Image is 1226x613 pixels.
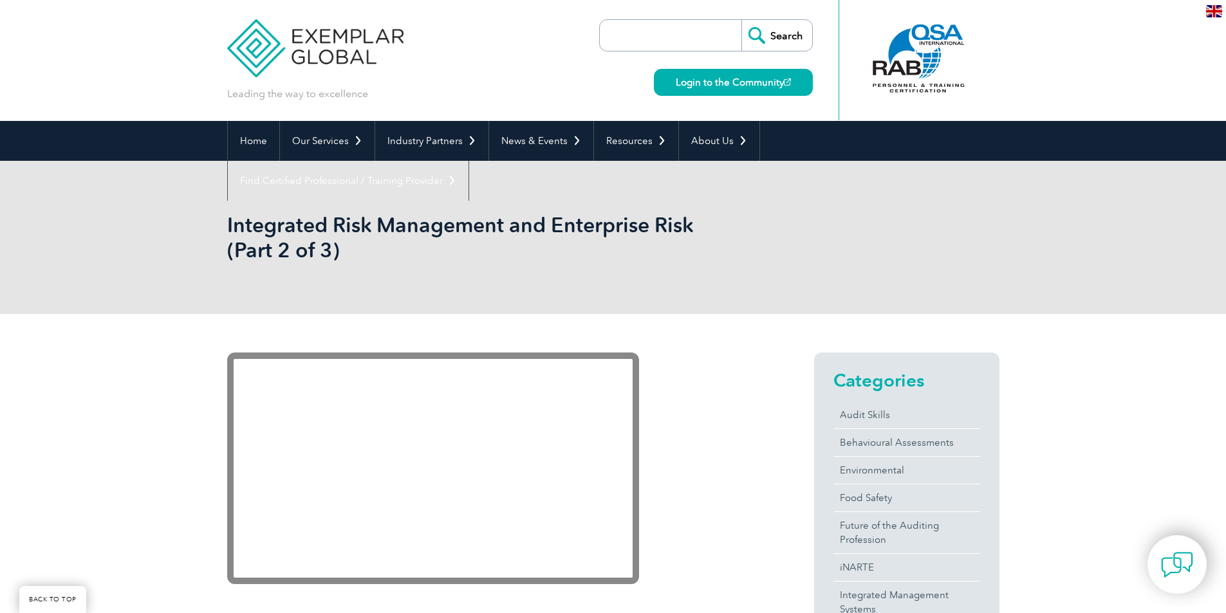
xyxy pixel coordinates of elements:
[784,78,791,86] img: open_square.png
[741,20,812,51] input: Search
[375,121,488,161] a: Industry Partners
[679,121,759,161] a: About Us
[228,161,469,201] a: Find Certified Professional / Training Provider
[1206,5,1222,17] img: en
[594,121,678,161] a: Resources
[227,212,721,262] h1: Integrated Risk Management and Enterprise Risk (Part 2 of 3)
[833,429,980,456] a: Behavioural Assessments
[280,121,375,161] a: Our Services
[227,87,368,101] p: Leading the way to excellence
[654,69,813,96] a: Login to the Community
[833,484,980,511] a: Food Safety
[833,457,980,484] a: Environmental
[227,352,639,584] iframe: YouTube video player
[1161,549,1193,581] img: contact-chat.png
[833,554,980,581] a: iNARTE
[833,401,980,428] a: Audit Skills
[489,121,593,161] a: News & Events
[19,586,86,613] a: BACK TO TOP
[833,512,980,553] a: Future of the Auditing Profession
[228,121,279,161] a: Home
[833,370,980,390] h2: Categories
